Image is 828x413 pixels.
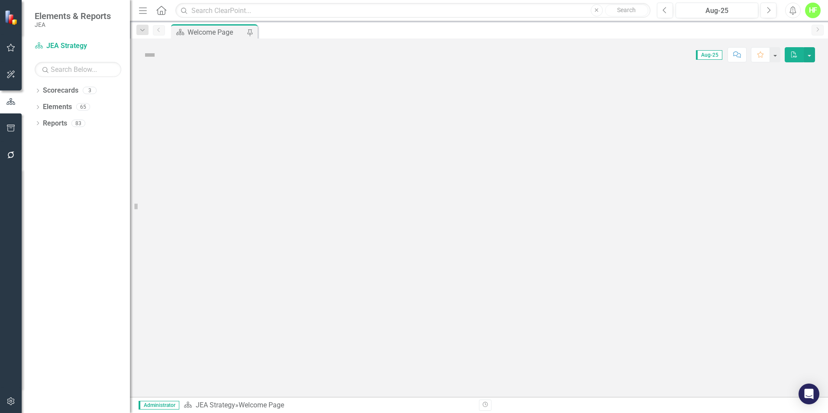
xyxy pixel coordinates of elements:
[184,400,472,410] div: »
[239,401,284,409] div: Welcome Page
[83,87,97,94] div: 3
[35,41,121,51] a: JEA Strategy
[696,50,722,60] span: Aug-25
[805,3,821,18] button: HF
[679,6,755,16] div: Aug-25
[188,27,245,38] div: Welcome Page
[35,62,121,77] input: Search Below...
[71,119,85,127] div: 83
[799,384,819,404] div: Open Intercom Messenger
[4,10,19,25] img: ClearPoint Strategy
[196,401,235,409] a: JEA Strategy
[43,119,67,129] a: Reports
[43,102,72,112] a: Elements
[43,86,78,96] a: Scorecards
[676,3,758,18] button: Aug-25
[605,4,648,16] button: Search
[143,48,157,62] img: Not Defined
[35,21,111,28] small: JEA
[139,401,179,410] span: Administrator
[76,103,90,111] div: 65
[617,6,636,13] span: Search
[175,3,650,18] input: Search ClearPoint...
[35,11,111,21] span: Elements & Reports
